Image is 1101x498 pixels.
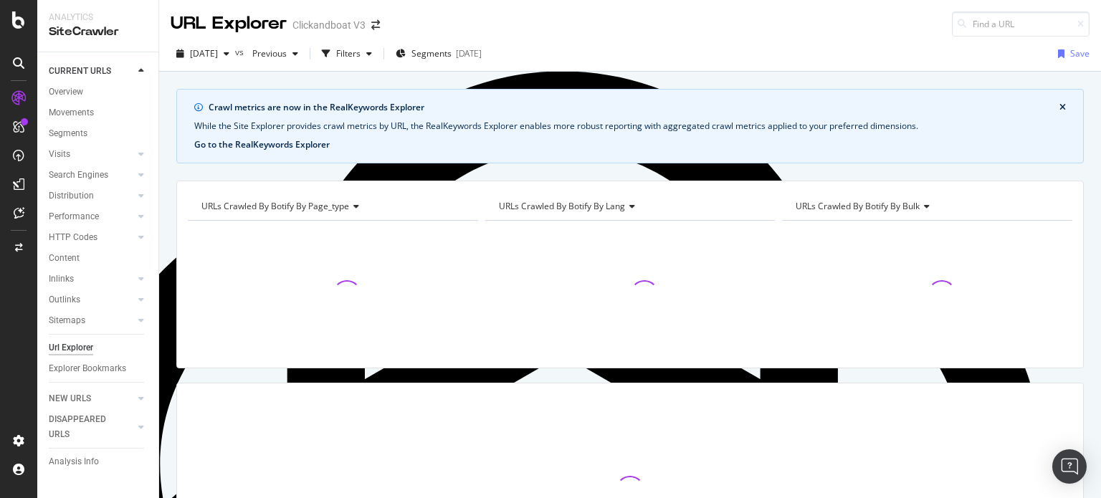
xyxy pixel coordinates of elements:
[49,64,111,79] div: CURRENT URLS
[235,46,247,58] span: vs
[49,230,134,245] a: HTTP Codes
[176,89,1084,163] div: info banner
[49,391,91,406] div: NEW URLS
[49,272,74,287] div: Inlinks
[49,11,147,24] div: Analytics
[49,85,83,100] div: Overview
[49,361,126,376] div: Explorer Bookmarks
[171,11,287,36] div: URL Explorer
[247,42,304,65] button: Previous
[316,42,378,65] button: Filters
[49,251,148,266] a: Content
[499,200,625,212] span: URLs Crawled By Botify By lang
[796,200,920,212] span: URLs Crawled By Botify By bulk
[336,47,361,59] div: Filters
[49,272,134,287] a: Inlinks
[49,292,80,307] div: Outlinks
[371,20,380,30] div: arrow-right-arrow-left
[390,42,487,65] button: Segments[DATE]
[49,292,134,307] a: Outlinks
[49,313,85,328] div: Sitemaps
[49,391,134,406] a: NEW URLS
[49,251,80,266] div: Content
[49,126,148,141] a: Segments
[171,42,235,65] button: [DATE]
[194,138,330,151] button: Go to the RealKeywords Explorer
[247,47,287,59] span: Previous
[49,105,94,120] div: Movements
[49,340,148,355] a: Url Explorer
[49,24,147,40] div: SiteCrawler
[49,209,99,224] div: Performance
[49,64,134,79] a: CURRENT URLS
[49,230,97,245] div: HTTP Codes
[952,11,1090,37] input: Find a URL
[201,200,349,212] span: URLs Crawled By Botify By page_type
[49,361,148,376] a: Explorer Bookmarks
[49,168,108,183] div: Search Engines
[49,412,121,442] div: DISAPPEARED URLS
[49,454,148,469] a: Analysis Info
[793,195,1059,218] h4: URLs Crawled By Botify By bulk
[49,147,134,162] a: Visits
[49,313,134,328] a: Sitemaps
[49,188,134,203] a: Distribution
[1070,47,1090,59] div: Save
[456,47,482,59] div: [DATE]
[49,126,87,141] div: Segments
[190,47,218,59] span: 2025 Oct. 6th
[49,188,94,203] div: Distribution
[292,18,366,32] div: Clickandboat V3
[49,454,99,469] div: Analysis Info
[49,168,134,183] a: Search Engines
[49,147,70,162] div: Visits
[49,340,93,355] div: Url Explorer
[49,412,134,442] a: DISAPPEARED URLS
[1052,449,1087,484] div: Open Intercom Messenger
[49,209,134,224] a: Performance
[209,101,1059,114] div: Crawl metrics are now in the RealKeywords Explorer
[49,105,148,120] a: Movements
[1052,42,1090,65] button: Save
[199,195,465,218] h4: URLs Crawled By Botify By page_type
[49,85,148,100] a: Overview
[194,120,1066,133] div: While the Site Explorer provides crawl metrics by URL, the RealKeywords Explorer enables more rob...
[1056,98,1069,117] button: close banner
[411,47,452,59] span: Segments
[496,195,763,218] h4: URLs Crawled By Botify By lang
